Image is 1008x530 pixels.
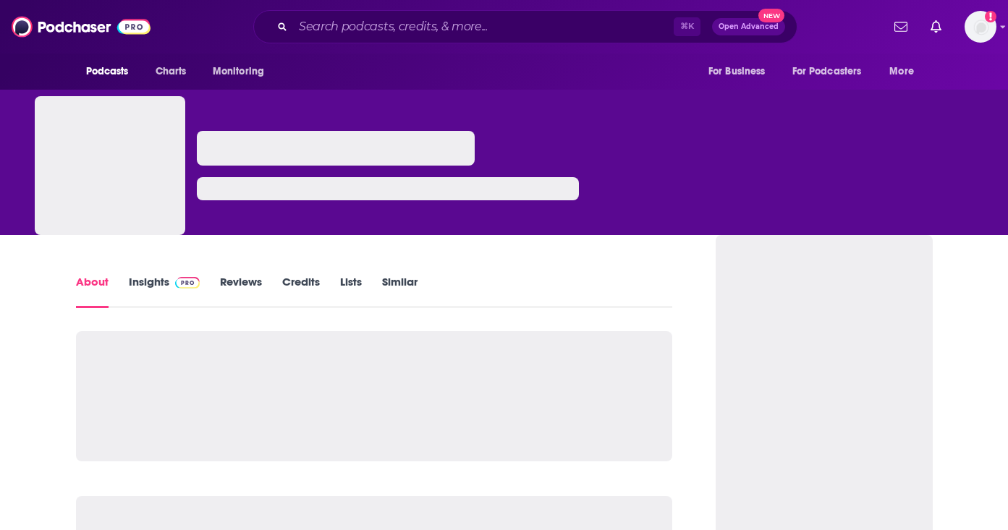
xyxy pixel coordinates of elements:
div: Search podcasts, credits, & more... [253,10,797,43]
button: open menu [76,58,148,85]
button: open menu [879,58,932,85]
span: Podcasts [86,61,129,82]
input: Search podcasts, credits, & more... [293,15,674,38]
a: Show notifications dropdown [925,14,947,39]
span: Logged in as heidiv [965,11,996,43]
svg: Add a profile image [985,11,996,22]
span: For Business [708,61,766,82]
a: Lists [340,275,362,308]
button: open menu [783,58,883,85]
img: Podchaser - Follow, Share and Rate Podcasts [12,13,151,40]
a: About [76,275,109,308]
span: For Podcasters [792,61,862,82]
a: Credits [282,275,320,308]
button: Open AdvancedNew [712,18,785,35]
a: Show notifications dropdown [889,14,913,39]
button: Show profile menu [965,11,996,43]
span: New [758,9,784,22]
span: Open Advanced [719,23,779,30]
span: Charts [156,61,187,82]
span: More [889,61,914,82]
a: Reviews [220,275,262,308]
a: Similar [382,275,418,308]
span: Monitoring [213,61,264,82]
button: open menu [203,58,283,85]
img: User Profile [965,11,996,43]
img: Podchaser Pro [175,277,200,288]
button: open menu [698,58,784,85]
span: ⌘ K [674,17,700,36]
a: InsightsPodchaser Pro [129,275,200,308]
a: Charts [146,58,195,85]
